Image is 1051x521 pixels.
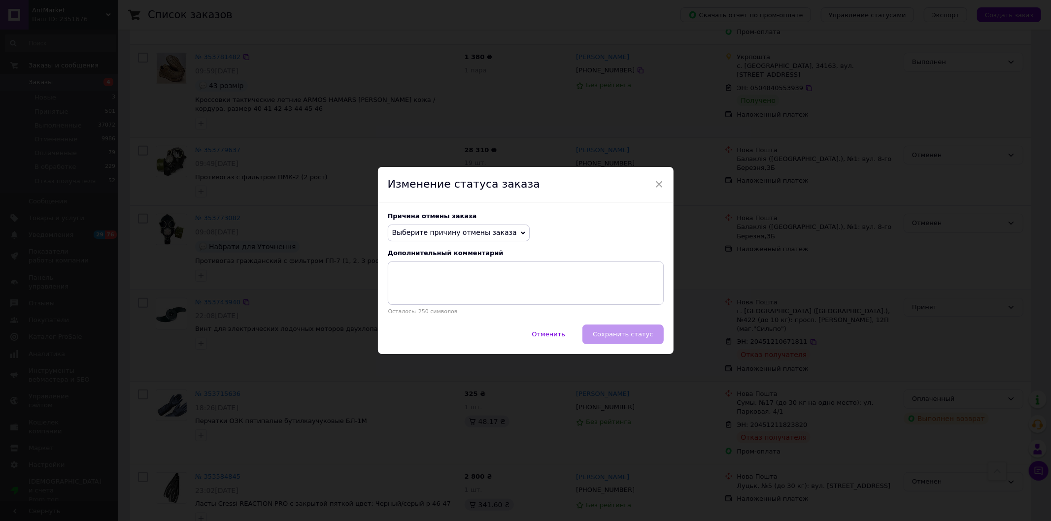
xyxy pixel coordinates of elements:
[392,228,517,236] span: Выберите причину отмены заказа
[521,325,576,344] button: Отменить
[378,167,674,202] div: Изменение статуса заказа
[532,330,565,338] span: Отменить
[388,308,664,315] p: Осталось: 250 символов
[388,249,664,257] div: Дополнительный комментарий
[655,176,664,193] span: ×
[388,212,664,220] div: Причина отмены заказа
